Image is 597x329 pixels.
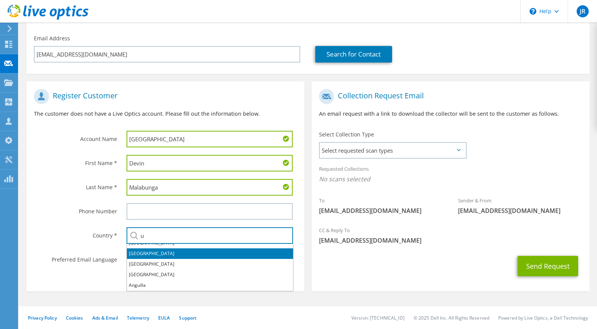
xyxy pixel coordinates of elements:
label: Account Name [34,131,117,143]
button: Send Request [518,256,578,276]
label: Last Name * [34,179,117,191]
label: Email Address [34,35,70,42]
span: [EMAIL_ADDRESS][DOMAIN_NAME] [319,236,582,245]
label: First Name * [34,155,117,167]
a: Support [179,315,197,321]
a: EULA [158,315,170,321]
label: Phone Number [34,203,117,215]
a: Privacy Policy [28,315,57,321]
li: [GEOGRAPHIC_DATA] [127,269,293,280]
span: [EMAIL_ADDRESS][DOMAIN_NAME] [458,207,582,215]
span: Select requested scan types [320,143,465,158]
div: CC & Reply To [311,222,589,248]
li: [GEOGRAPHIC_DATA] [127,291,293,301]
label: Preferred Email Language [34,251,117,263]
div: Sender & From [450,193,589,219]
a: Ads & Email [92,315,118,321]
a: Search for Contact [315,46,392,63]
li: Version: [TECHNICAL_ID] [351,315,405,321]
label: Select Collection Type [319,131,374,138]
a: Cookies [66,315,83,321]
div: To [311,193,450,219]
span: No scans selected [319,175,582,183]
div: Requested Collections [311,161,589,189]
li: Anguilla [127,280,293,291]
span: JR [577,5,589,17]
label: Country * [34,227,117,239]
p: The customer does not have a Live Optics account. Please fill out the information below. [34,110,296,118]
li: [GEOGRAPHIC_DATA] [127,259,293,269]
p: An email request with a link to download the collector will be sent to the customer as follows. [319,110,582,118]
h1: Collection Request Email [319,89,578,104]
span: [EMAIL_ADDRESS][DOMAIN_NAME] [319,207,443,215]
svg: \n [530,8,536,15]
li: Powered by Live Optics, a Dell Technology [498,315,588,321]
h1: Register Customer [34,89,293,104]
a: Telemetry [127,315,149,321]
li: © 2025 Dell Inc. All Rights Reserved [414,315,489,321]
li: [GEOGRAPHIC_DATA] [127,248,293,259]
